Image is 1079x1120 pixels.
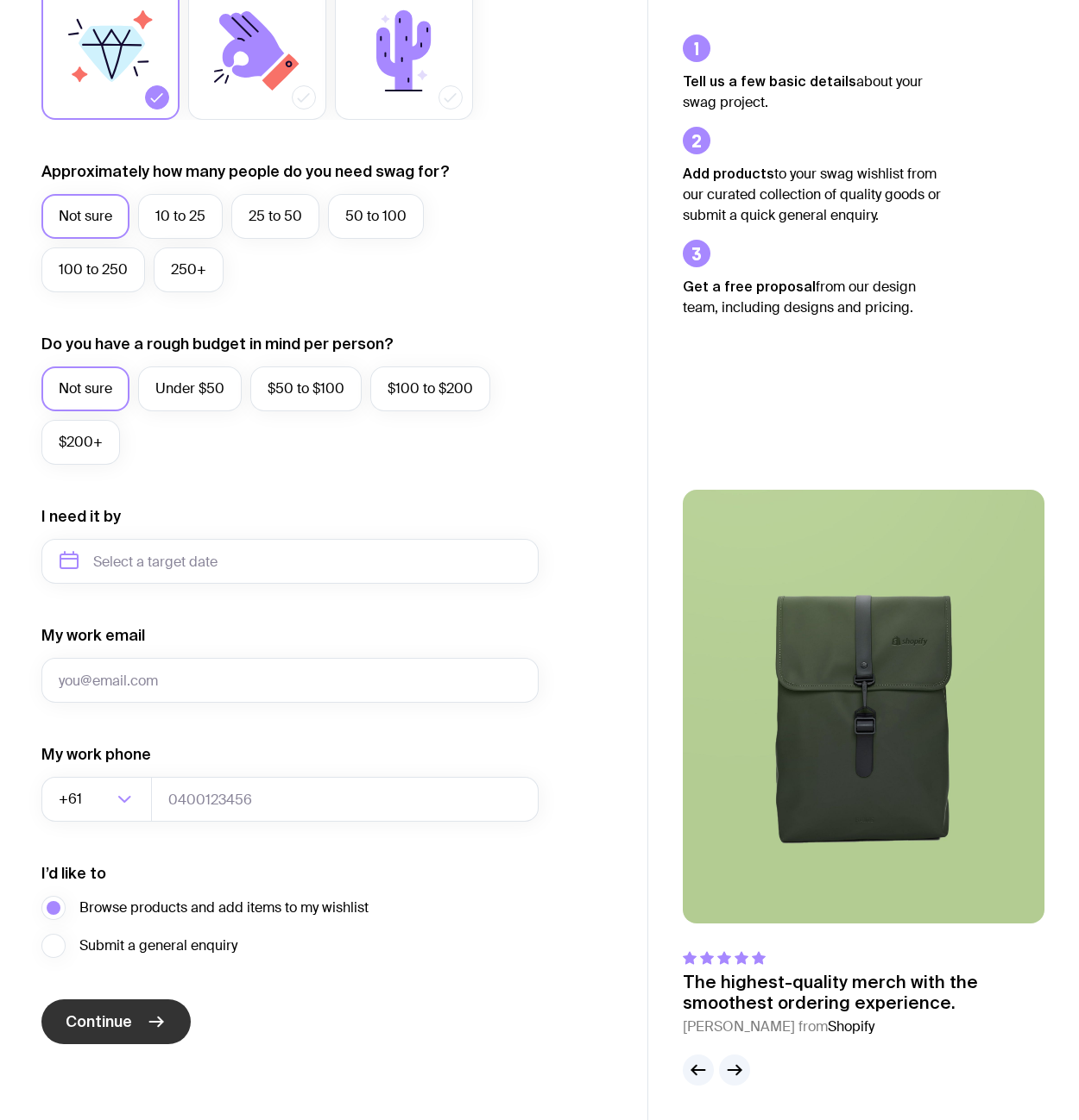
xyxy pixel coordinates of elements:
p: from our design team, including designs and pricing. [683,276,942,318]
label: Under $50 [138,366,242,411]
span: Continue [66,1011,132,1032]
input: Search for option [85,777,112,822]
p: about your swag project. [683,71,942,113]
input: 0400123456 [151,777,539,822]
label: I need it by [41,506,121,527]
label: My work email [41,625,145,646]
input: Select a target date [41,539,539,584]
button: Continue [41,999,191,1044]
label: 50 to 100 [328,194,424,239]
label: Not sure [41,194,129,239]
strong: Tell us a few basic details [683,73,856,89]
label: $200+ [41,420,120,465]
label: 100 to 250 [41,247,145,292]
div: Search for option [41,777,152,822]
label: 250+ [154,247,224,292]
label: $50 to $100 [250,366,362,411]
label: Approximately how many people do you need swag for? [41,161,450,182]
span: Browse products and add items to my wishlist [79,898,369,918]
label: Not sure [41,366,129,411]
strong: Add products [683,166,774,181]
p: to your swag wishlist from our curated collection of quality goods or submit a quick general enqu... [683,163,942,226]
span: +61 [59,777,85,822]
strong: Get a free proposal [683,278,816,294]
span: Submit a general enquiry [79,935,237,956]
label: My work phone [41,744,151,765]
label: 10 to 25 [138,194,223,239]
input: you@email.com [41,658,539,703]
p: The highest-quality merch with the smoothest ordering experience. [683,972,1044,1013]
label: 25 to 50 [231,194,319,239]
label: I’d like to [41,863,106,884]
cite: [PERSON_NAME] from [683,1017,1044,1037]
label: Do you have a rough budget in mind per person? [41,334,394,354]
label: $100 to $200 [370,366,490,411]
span: Shopify [828,1017,874,1036]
